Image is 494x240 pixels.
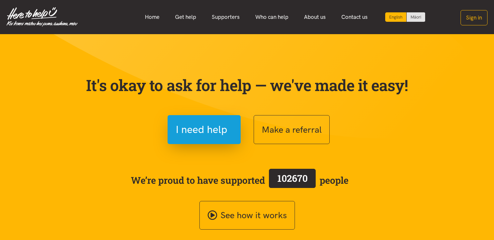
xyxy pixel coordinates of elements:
[277,172,308,184] span: 102670
[167,10,204,24] a: Get help
[176,121,227,138] span: I need help
[131,167,348,193] span: We’re proud to have supported people
[385,12,407,22] div: Current language
[296,10,334,24] a: About us
[204,10,247,24] a: Supporters
[461,10,488,25] button: Sign in
[168,115,241,144] button: I need help
[334,10,375,24] a: Contact us
[254,115,330,144] button: Make a referral
[199,201,295,230] a: See how it works
[6,7,78,27] img: Home
[137,10,167,24] a: Home
[85,76,410,95] p: It's okay to ask for help — we've made it easy!
[407,12,425,22] a: Switch to Te Reo Māori
[265,167,320,193] a: 102670
[247,10,296,24] a: Who can help
[385,12,425,22] div: Language toggle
